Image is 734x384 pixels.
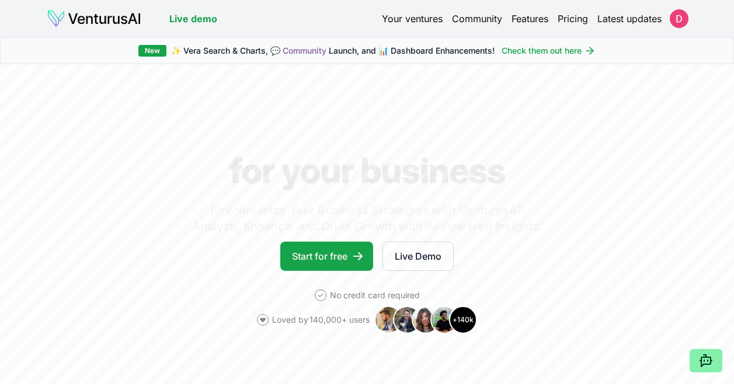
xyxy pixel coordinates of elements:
[171,45,495,57] span: ✨ Vera Search & Charts, 💬 Launch, and 📊 Dashboard Enhancements!
[280,242,373,271] a: Start for free
[393,306,421,334] img: Avatar 2
[412,306,440,334] img: Avatar 3
[382,12,443,26] a: Your ventures
[430,306,458,334] img: Avatar 4
[452,12,502,26] a: Community
[558,12,588,26] a: Pricing
[382,242,454,271] a: Live Demo
[169,12,217,26] a: Live demo
[47,9,141,28] img: logo
[374,306,402,334] img: Avatar 1
[670,9,688,28] img: ACg8ocIB4QSOHyIHqKPmY1W6-gdArXMmL4B3WHBPcWHCarupqyRIxg=s96-c
[512,12,548,26] a: Features
[283,46,326,55] a: Community
[597,12,662,26] a: Latest updates
[502,45,596,57] a: Check them out here
[138,45,166,57] div: New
